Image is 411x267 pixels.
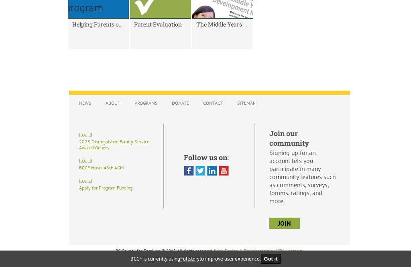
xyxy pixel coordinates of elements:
[75,96,96,110] a: News
[79,139,149,151] a: 2025 Distinguished Family Service Award Winners
[168,96,193,110] a: Donate
[207,166,217,176] img: Linked In
[184,166,194,176] img: Facebook
[233,96,260,110] a: Sitemap
[195,166,205,176] img: Twitter
[261,254,281,264] button: Got it
[69,248,350,254] p: BC Council for Families © 2015, All rights reserved. | .
[180,255,199,262] a: Fullstory
[134,20,187,28] a: Parent Evaluation
[79,165,124,171] a: BCCF Hosts 48th AGM
[102,96,124,110] a: About
[72,20,125,28] a: Helping Parents o...
[79,185,132,191] a: Apply for Program Funding
[219,166,229,176] img: You Tube
[269,128,337,148] h5: Join our community
[130,96,162,110] a: Programs
[215,248,303,254] a: Web Design & Development by VCN webteam
[184,153,234,162] h5: Follow us on:
[79,132,157,138] h6: [DATE]
[269,149,337,205] p: Signing up for an account lets you participate in many community features such as comments, surve...
[199,96,227,110] a: Contact
[79,179,157,184] h6: [DATE]
[196,20,249,28] a: The Middle Years ...
[79,159,157,164] h6: [DATE]
[269,218,300,229] a: join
